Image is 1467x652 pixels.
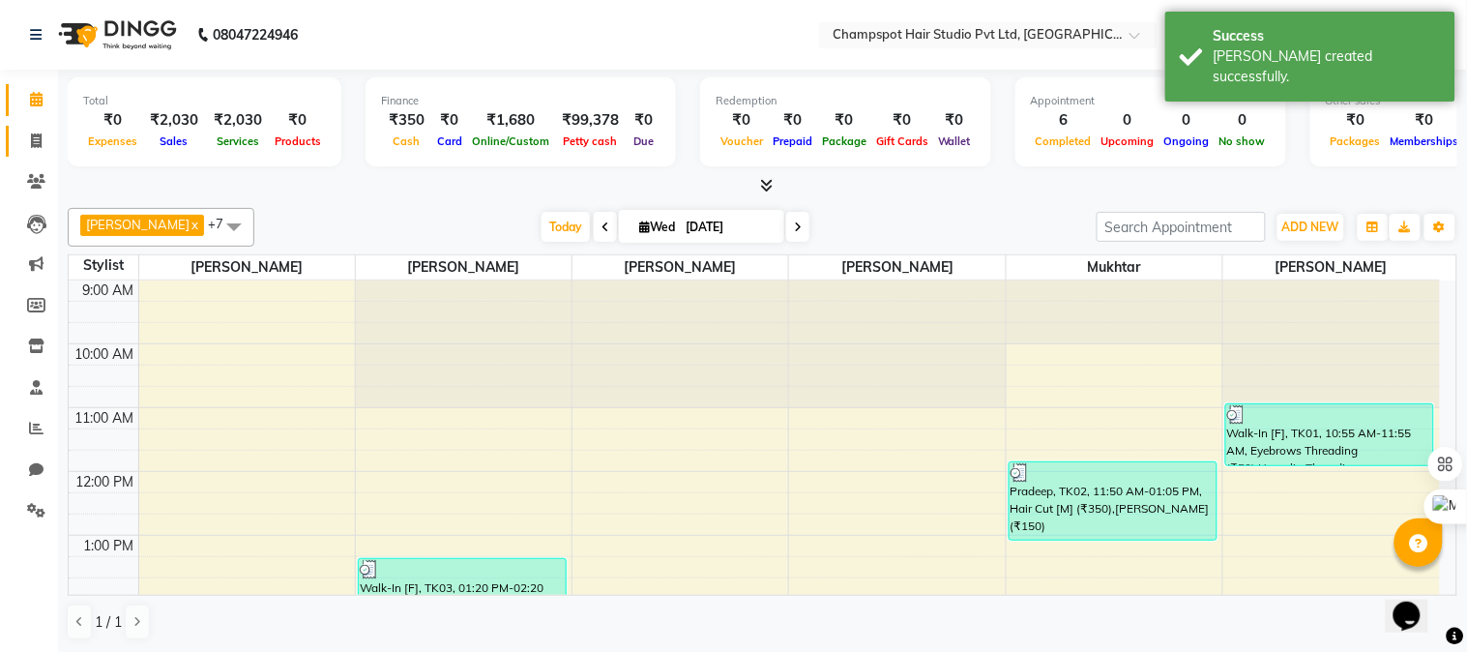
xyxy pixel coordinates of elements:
iframe: chat widget [1386,575,1448,633]
span: Prepaid [768,134,817,148]
span: Upcoming [1097,134,1159,148]
span: Completed [1031,134,1097,148]
span: Due [629,134,659,148]
span: Petty cash [559,134,623,148]
span: Wallet [933,134,976,148]
span: Card [432,134,467,148]
div: ₹0 [1326,109,1386,132]
span: Expenses [83,134,142,148]
a: x [190,217,198,232]
div: Stylist [69,255,138,276]
div: 1:00 PM [80,536,138,556]
span: ADD NEW [1282,220,1339,234]
span: Sales [156,134,193,148]
span: Products [270,134,326,148]
img: logo [49,8,182,62]
div: 10:00 AM [72,344,138,365]
span: Today [542,212,590,242]
span: Services [212,134,264,148]
div: ₹0 [432,109,467,132]
div: ₹0 [716,109,768,132]
div: ₹0 [270,109,326,132]
div: ₹0 [871,109,933,132]
span: Voucher [716,134,768,148]
span: Ongoing [1159,134,1215,148]
div: Finance [381,93,660,109]
span: 16 px [23,134,54,151]
div: ₹1,680 [467,109,554,132]
div: ₹350 [381,109,432,132]
span: [PERSON_NAME] [789,255,1005,280]
div: Redemption [716,93,976,109]
span: Online/Custom [467,134,554,148]
div: Walk-In [F], TK01, 10:55 AM-11:55 AM, Eyebrows Threading (₹50),Upperlip Threading (₹50),Forehead ... [1226,404,1433,465]
span: Cash [389,134,425,148]
span: [PERSON_NAME] [86,217,190,232]
div: ₹0 [768,109,817,132]
span: Gift Cards [871,134,933,148]
div: Appointment [1031,93,1271,109]
div: Pradeep, TK02, 11:50 AM-01:05 PM, Hair Cut [M] (₹350),[PERSON_NAME] (₹150) [1010,462,1217,540]
div: ₹0 [933,109,976,132]
label: Font Size [8,117,67,133]
div: ₹0 [817,109,871,132]
div: 0 [1159,109,1215,132]
div: 11:00 AM [72,408,138,429]
span: [PERSON_NAME] [1223,255,1440,280]
div: ₹0 [1386,109,1464,132]
div: Walk-In [F], TK03, 01:20 PM-02:20 PM, Hair Cut [F] / Kids / Senior Citizen (₹500) [359,559,566,620]
span: Packages [1326,134,1386,148]
div: 12:00 PM [73,472,138,492]
span: Memberships [1386,134,1464,148]
span: 1 / 1 [95,612,122,633]
span: [PERSON_NAME] [356,255,572,280]
input: Search Appointment [1097,212,1266,242]
div: ₹2,030 [142,109,206,132]
div: 6 [1031,109,1097,132]
span: Package [817,134,871,148]
span: No show [1215,134,1271,148]
div: Total [83,93,326,109]
div: Success [1214,26,1441,46]
span: Mukhtar [1007,255,1222,280]
input: 2025-09-03 [680,213,777,242]
div: ₹0 [83,109,142,132]
div: 9:00 AM [79,281,138,301]
div: ₹0 [627,109,660,132]
div: Outline [8,8,282,25]
div: 0 [1097,109,1159,132]
div: ₹99,378 [554,109,627,132]
div: Bill created successfully. [1214,46,1441,87]
a: Back to Top [29,25,104,42]
span: Wed [634,220,680,234]
div: ₹2,030 [206,109,270,132]
span: [PERSON_NAME] [572,255,788,280]
button: ADD NEW [1277,214,1344,241]
h3: Style [8,61,282,82]
span: [PERSON_NAME] [139,255,355,280]
b: 08047224946 [213,8,298,62]
div: 0 [1215,109,1271,132]
span: +7 [208,216,238,231]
